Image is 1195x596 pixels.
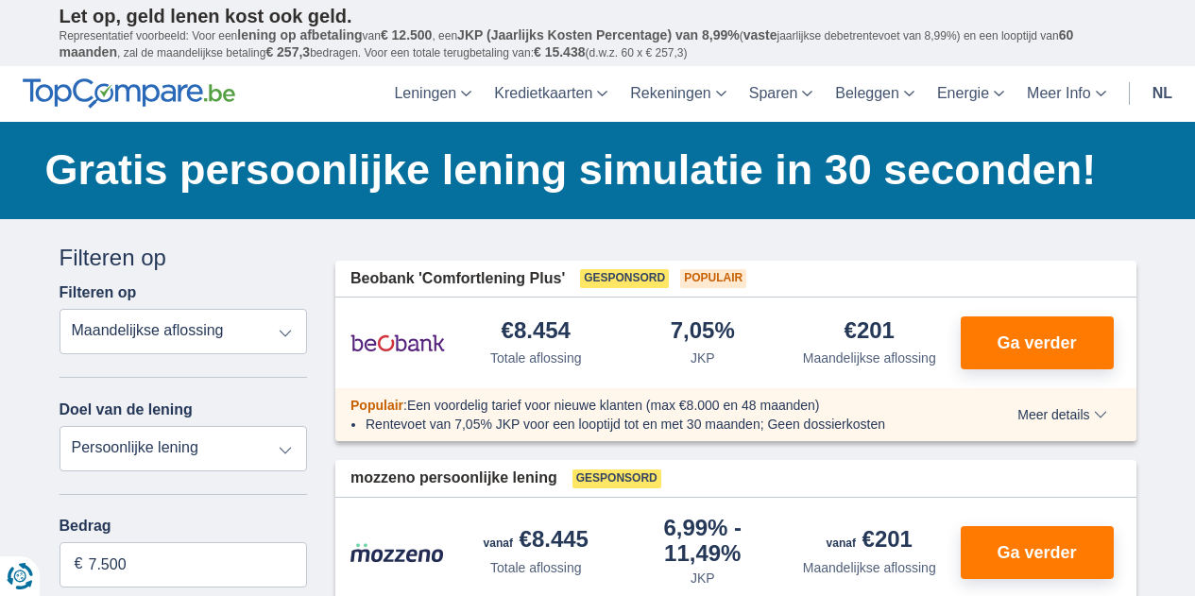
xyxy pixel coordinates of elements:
a: Energie [926,66,1016,122]
span: € [75,553,83,575]
span: Populair [680,269,746,288]
a: Beleggen [824,66,926,122]
button: Ga verder [961,316,1114,369]
span: Populair [350,398,403,413]
span: € 257,3 [265,44,310,60]
span: JKP (Jaarlijks Kosten Percentage) van 8,99% [457,27,740,43]
a: Meer Info [1016,66,1118,122]
a: Kredietkaarten [483,66,619,122]
span: Beobank 'Comfortlening Plus' [350,268,565,290]
img: TopCompare [23,78,235,109]
span: € 15.438 [534,44,586,60]
span: Ga verder [997,334,1076,351]
span: mozzeno persoonlijke lening [350,468,557,489]
div: 7,05% [671,319,735,345]
div: JKP [691,569,715,587]
span: Meer details [1017,408,1106,421]
span: Een voordelig tarief voor nieuwe klanten (max €8.000 en 48 maanden) [407,398,820,413]
div: Filteren op [60,242,308,274]
img: product.pl.alt Beobank [350,319,445,366]
div: JKP [691,349,715,367]
a: Leningen [383,66,483,122]
span: lening op afbetaling [237,27,362,43]
label: Bedrag [60,518,308,535]
label: Doel van de lening [60,401,193,418]
a: nl [1141,66,1184,122]
span: Ga verder [997,544,1076,561]
p: Let op, geld lenen kost ook geld. [60,5,1136,27]
div: €8.454 [502,319,571,345]
div: €8.445 [484,528,589,554]
li: Rentevoet van 7,05% JKP voor een looptijd tot en met 30 maanden; Geen dossierkosten [366,415,948,434]
span: Gesponsord [580,269,669,288]
a: Rekeningen [619,66,737,122]
span: Gesponsord [572,469,661,488]
label: Filteren op [60,284,137,301]
h1: Gratis persoonlijke lening simulatie in 30 seconden! [45,141,1136,199]
div: Totale aflossing [490,558,582,577]
div: : [335,396,964,415]
img: product.pl.alt Mozzeno [350,542,445,563]
button: Meer details [1003,407,1120,422]
span: vaste [743,27,777,43]
div: €201 [827,528,913,554]
button: Ga verder [961,526,1114,579]
span: 60 maanden [60,27,1074,60]
div: €201 [845,319,895,345]
p: Representatief voorbeeld: Voor een van , een ( jaarlijkse debetrentevoet van 8,99%) en een loopti... [60,27,1136,61]
div: 6,99% [627,517,779,565]
div: Maandelijkse aflossing [803,558,936,577]
div: Maandelijkse aflossing [803,349,936,367]
span: € 12.500 [381,27,433,43]
div: Totale aflossing [490,349,582,367]
a: Sparen [738,66,825,122]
